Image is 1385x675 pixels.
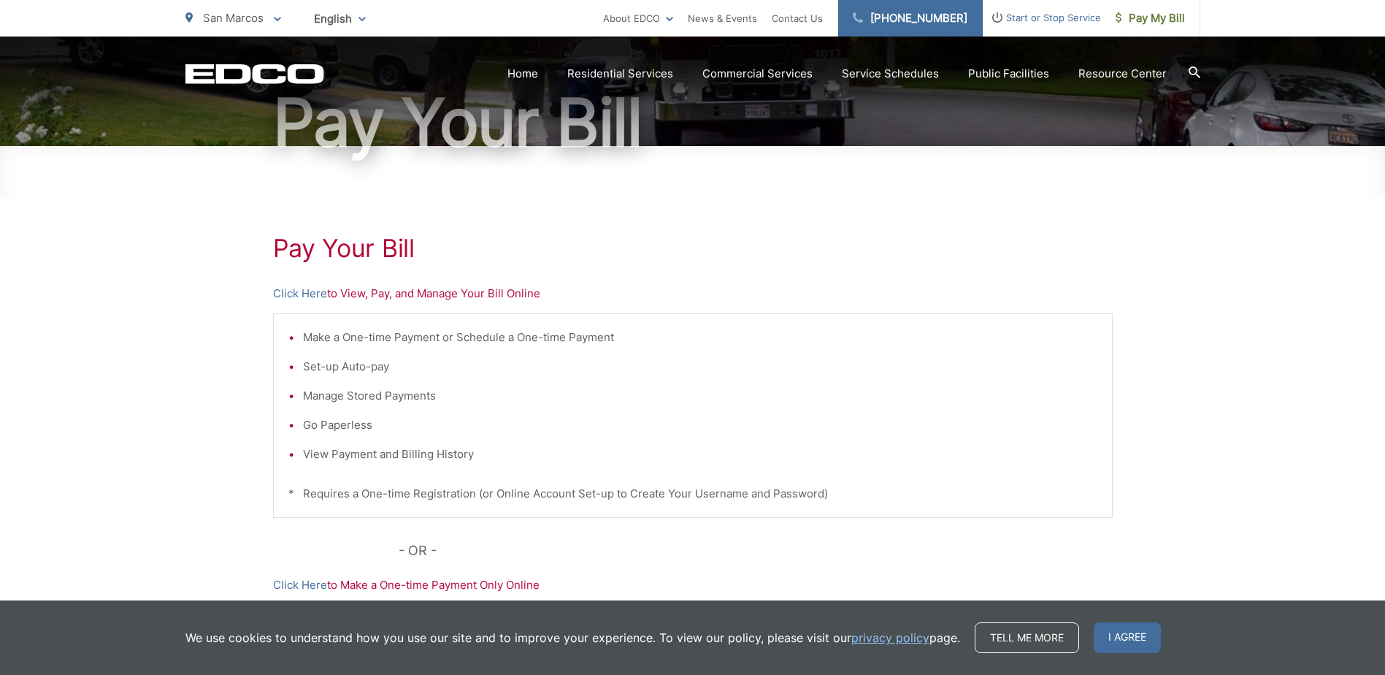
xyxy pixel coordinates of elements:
[772,9,823,27] a: Contact Us
[851,629,929,647] a: privacy policy
[1116,9,1185,27] span: Pay My Bill
[303,416,1097,434] li: Go Paperless
[185,64,324,84] a: EDCD logo. Return to the homepage.
[975,622,1079,653] a: Tell me more
[303,329,1097,346] li: Make a One-time Payment or Schedule a One-time Payment
[303,358,1097,375] li: Set-up Auto-pay
[842,65,939,83] a: Service Schedules
[203,11,264,25] span: San Marcos
[273,576,1113,594] p: to Make a One-time Payment Only Online
[399,540,1113,562] p: - OR -
[303,387,1097,405] li: Manage Stored Payments
[185,629,960,647] p: We use cookies to understand how you use our site and to improve your experience. To view our pol...
[968,65,1049,83] a: Public Facilities
[303,6,377,31] span: English
[273,285,327,302] a: Click Here
[1094,622,1161,653] span: I agree
[507,65,538,83] a: Home
[273,576,327,594] a: Click Here
[603,9,673,27] a: About EDCO
[273,285,1113,302] p: to View, Pay, and Manage Your Bill Online
[273,234,1113,263] h1: Pay Your Bill
[288,485,1097,503] p: * Requires a One-time Registration (or Online Account Set-up to Create Your Username and Password)
[303,446,1097,463] li: View Payment and Billing History
[185,86,1200,159] h1: Pay Your Bill
[702,65,813,83] a: Commercial Services
[567,65,673,83] a: Residential Services
[688,9,757,27] a: News & Events
[1078,65,1167,83] a: Resource Center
